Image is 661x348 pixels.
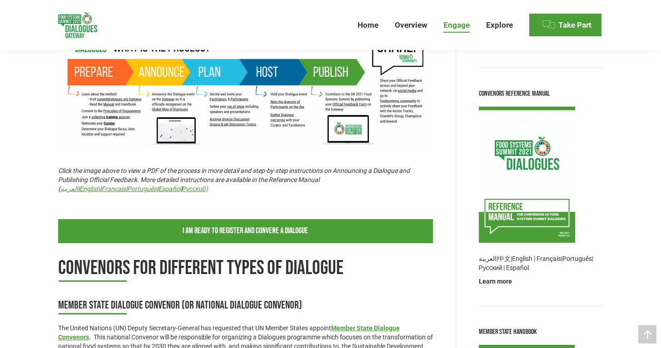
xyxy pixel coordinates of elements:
span: Explore [486,20,513,30]
p: | | | | [479,254,603,272]
img: Menu icon [542,18,556,32]
h1: Convenors for different types of Dialogue [58,256,433,282]
a: Português [127,185,157,192]
a: Русский) [182,185,209,192]
a: Learn more [479,278,512,285]
span: Home [358,20,378,30]
a: 中文 [498,255,511,262]
em: Click the image above to view a PDF of the process in more detail and step-by-step instructions o... [58,167,410,192]
a: Português [562,255,592,262]
a: Español [158,185,181,192]
a: Русский | [479,264,505,271]
a: Español. [506,264,531,271]
span: Overview [395,20,427,30]
span: Take Part [558,20,591,30]
span: Engage [443,20,470,30]
h3: Member State Dialogue Convenor (or National Dialogue Convenor) [58,298,433,314]
a: العربية [479,255,497,262]
a: Français [537,255,561,262]
div: Convenors Reference Manual [479,88,603,100]
img: Food Systems Summit Dialogues [58,12,97,38]
a: Français [101,185,126,192]
a: English [80,185,100,192]
a: English | [512,255,535,262]
a: العربية [60,185,78,192]
a: I am ready to register and Convene a Dialogue [58,219,433,243]
div: Member State Handbook [479,326,603,338]
a: Member State Dialogue Convenors [58,324,400,341]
